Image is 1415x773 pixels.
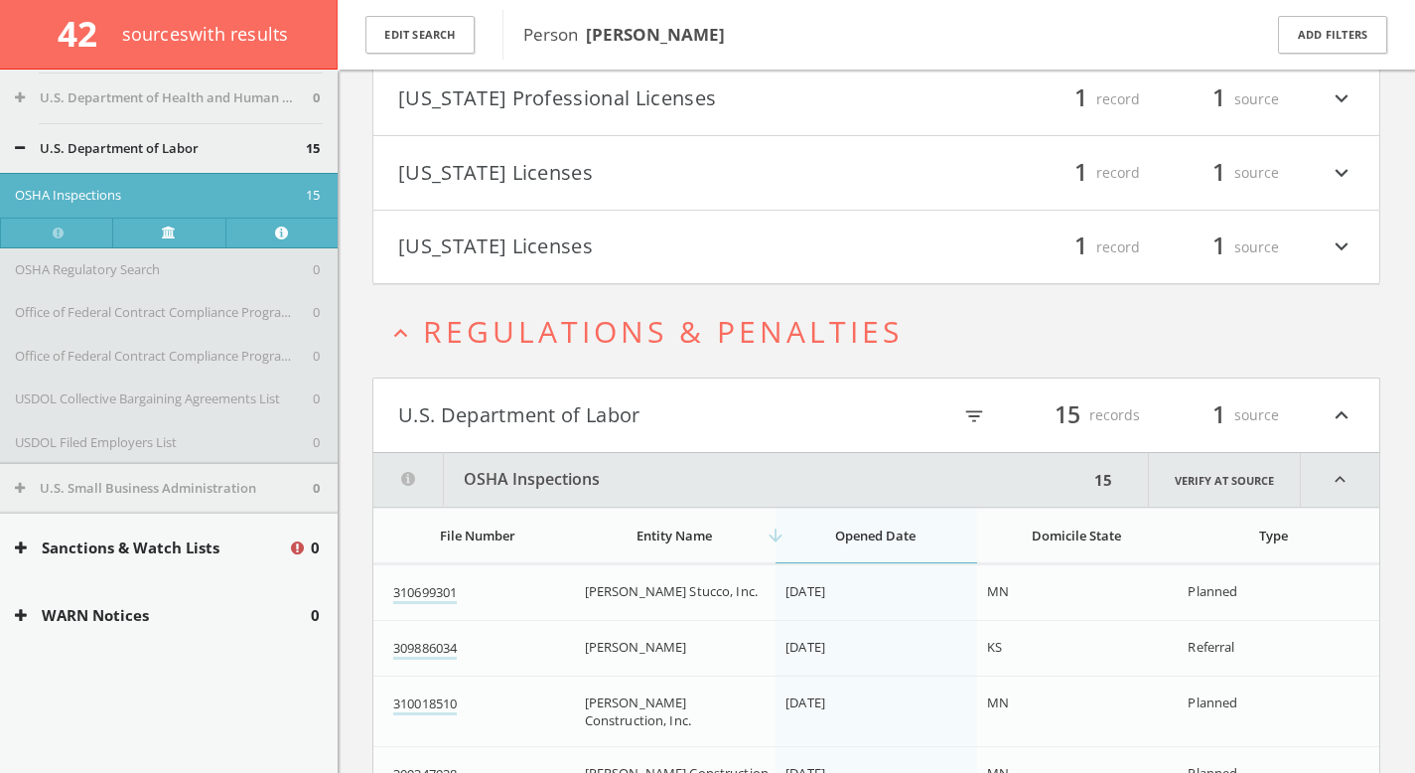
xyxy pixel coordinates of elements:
div: 15 [1088,453,1118,507]
button: OSHA Inspections [373,453,1088,507]
i: expand_less [1301,453,1379,507]
button: Edit Search [365,16,475,55]
span: 1 [1203,230,1234,264]
button: U.S. Department of Health and Human Services [15,88,313,108]
span: Regulations & Penalties [423,311,903,352]
button: [US_STATE] Professional Licenses [398,82,877,116]
i: expand_more [1329,82,1354,116]
div: Entity Name [585,527,765,544]
span: 0 [313,260,320,280]
span: 0 [313,433,320,453]
span: 1 [1203,81,1234,116]
div: Domicile State [987,527,1167,544]
button: [US_STATE] Licenses [398,231,877,264]
span: KS [987,638,1002,656]
b: [PERSON_NAME] [586,23,725,46]
span: 15 [306,186,320,206]
button: USDOL Filed Employers List [15,433,313,453]
div: record [1021,82,1140,116]
div: Type [1188,527,1359,544]
span: MN [987,582,1009,600]
i: arrow_downward [766,526,785,545]
a: 309886034 [393,639,457,660]
div: source [1160,156,1279,190]
span: Referral [1188,638,1234,656]
span: 0 [313,389,320,409]
button: OSHA Inspections [15,186,306,206]
i: filter_list [963,405,985,427]
span: [PERSON_NAME] [585,638,687,656]
a: 310018510 [393,695,457,715]
span: source s with results [122,22,289,46]
span: 1 [1065,230,1096,264]
span: [DATE] [785,582,825,600]
div: source [1160,231,1279,264]
span: 0 [311,604,320,627]
button: Office of Federal Contract Compliance Programs Investigations [15,347,313,367]
span: 0 [311,537,320,559]
button: expand_lessRegulations & Penalties [387,315,1380,348]
span: [DATE] [785,694,825,711]
span: 0 [313,479,320,499]
button: Sanctions & Watch Lists [15,537,288,559]
span: 15 [1046,397,1089,432]
span: 15 [306,139,320,159]
span: 1 [1065,155,1096,190]
i: expand_more [1329,156,1354,190]
button: Add Filters [1278,16,1387,55]
button: USDOL Collective Bargaining Agreements List [15,389,313,409]
button: U.S. Department of Labor [398,398,877,432]
span: Planned [1188,694,1237,711]
span: 1 [1203,155,1234,190]
i: expand_more [1329,231,1354,264]
button: Office of Federal Contract Compliance Programs Evaluations [15,303,313,323]
a: Verify at source [112,218,224,247]
span: 0 [313,347,320,367]
div: Opened Date [785,527,965,544]
span: [DATE] [785,638,825,656]
span: 1 [1065,81,1096,116]
span: 1 [1203,397,1234,432]
span: 0 [313,303,320,323]
span: 42 [58,10,114,57]
button: U.S. Department of Labor [15,139,306,159]
span: 0 [313,88,320,108]
a: 310699301 [393,583,457,604]
div: record [1021,231,1140,264]
i: expand_less [1329,398,1354,432]
i: expand_less [387,320,414,347]
div: record [1021,156,1140,190]
span: [PERSON_NAME] Construction, Inc. [585,694,691,729]
span: Person [523,23,725,46]
div: source [1160,82,1279,116]
span: MN [987,694,1009,711]
div: records [1021,398,1140,432]
button: [US_STATE] Licenses [398,156,877,190]
button: U.S. Small Business Administration [15,479,313,499]
a: Verify at source [1148,453,1301,507]
span: Planned [1188,582,1237,600]
button: OSHA Regulatory Search [15,260,313,280]
button: WARN Notices [15,604,311,627]
div: source [1160,398,1279,432]
span: [PERSON_NAME] Stucco, Inc. [585,582,758,600]
div: File Number [393,527,563,544]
